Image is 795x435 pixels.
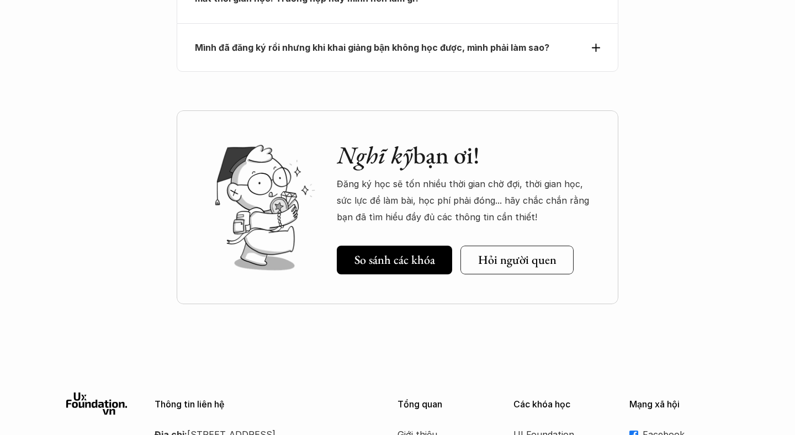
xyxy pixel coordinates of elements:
[397,399,497,410] p: Tổng quan
[337,141,596,170] h2: bạn ơi!
[629,399,729,410] p: Mạng xã hội
[337,139,413,171] em: Nghĩ kỹ
[337,246,452,274] a: So sánh các khóa
[155,399,370,410] p: Thông tin liên hệ
[337,176,596,226] p: Đăng ký học sẽ tốn nhiều thời gian chờ đợi, thời gian học, sức lực để làm bài, học phí phải đóng....
[460,246,574,274] a: Hỏi người quen
[513,399,613,410] p: Các khóa học
[195,42,549,53] strong: Mình đã đăng ký rồi nhưng khi khai giảng bận không học được, mình phải làm sao?
[354,253,435,267] h5: So sánh các khóa
[478,253,556,267] h5: Hỏi người quen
